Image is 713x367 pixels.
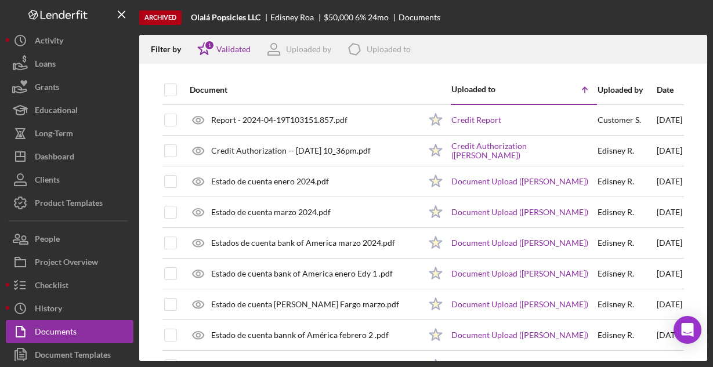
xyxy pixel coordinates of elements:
[211,208,331,217] div: Estado de cuenta marzo 2024.pdf
[451,238,588,248] a: Document Upload ([PERSON_NAME])
[598,85,656,95] div: Uploaded by
[6,191,133,215] button: Product Templates
[674,316,701,344] div: Open Intercom Messenger
[657,106,682,135] div: [DATE]
[191,13,260,22] b: Olalá Popsicles LLC
[6,297,133,320] button: History
[211,238,395,248] div: Estados de cuenta bank of America marzo 2024.pdf
[451,300,588,309] a: Document Upload ([PERSON_NAME])
[139,10,182,25] div: Archived
[270,13,324,22] div: Edisney Roa
[6,343,133,366] button: Document Templates
[211,177,329,186] div: Estado de cuenta enero 2024.pdf
[35,99,78,125] div: Educational
[657,290,682,319] div: [DATE]
[657,259,682,288] div: [DATE]
[368,13,389,22] div: 24 mo
[598,300,634,309] div: Edisney R .
[355,13,366,22] div: 6 %
[211,269,393,278] div: Estado de cuenta bank of America enero Edy 1 .pdf
[598,330,634,340] div: Edisney R .
[35,297,62,323] div: History
[598,208,634,217] div: Edisney R .
[211,300,399,309] div: Estado de cuenta [PERSON_NAME] Fargo marzo.pdf
[35,168,60,194] div: Clients
[216,45,251,54] div: Validated
[657,136,682,165] div: [DATE]
[451,330,588,340] a: Document Upload ([PERSON_NAME])
[35,145,74,171] div: Dashboard
[367,45,411,54] div: Uploaded to
[211,330,389,340] div: Estado de cuenta bannk of América febrero 2 .pdf
[451,208,588,217] a: Document Upload ([PERSON_NAME])
[657,321,682,350] div: [DATE]
[6,52,133,75] button: Loans
[451,85,524,94] div: Uploaded to
[598,177,634,186] div: Edisney R .
[35,227,60,253] div: People
[286,45,331,54] div: Uploaded by
[657,228,682,257] div: [DATE]
[35,122,73,148] div: Long-Term
[211,146,371,155] div: Credit Authorization -- [DATE] 10_36pm.pdf
[451,177,588,186] a: Document Upload ([PERSON_NAME])
[151,45,190,54] div: Filter by
[211,115,348,125] div: Report - 2024-04-19T103151.857.pdf
[598,115,641,125] div: Customer S .
[35,274,68,300] div: Checklist
[657,85,682,95] div: Date
[6,99,133,122] button: Educational
[657,167,682,196] div: [DATE]
[35,320,77,346] div: Documents
[324,13,353,22] div: $50,000
[190,85,420,95] div: Document
[35,75,59,101] div: Grants
[35,29,63,55] div: Activity
[6,29,133,52] button: Activity
[6,75,133,99] button: Grants
[657,198,682,227] div: [DATE]
[35,250,98,277] div: Project Overview
[598,146,634,155] div: Edisney R .
[451,141,596,160] a: Credit Authorization ([PERSON_NAME])
[598,238,634,248] div: Edisney R .
[6,122,133,145] button: Long-Term
[6,274,133,297] button: Checklist
[6,320,133,343] button: Documents
[6,168,133,191] button: Clients
[6,227,133,250] button: People
[6,145,133,168] button: Dashboard
[6,250,133,274] button: Project Overview
[451,115,501,125] a: Credit Report
[451,269,588,278] a: Document Upload ([PERSON_NAME])
[35,191,103,217] div: Product Templates
[598,269,634,278] div: Edisney R .
[35,52,56,78] div: Loans
[204,40,215,50] div: 1
[399,13,440,22] div: Documents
